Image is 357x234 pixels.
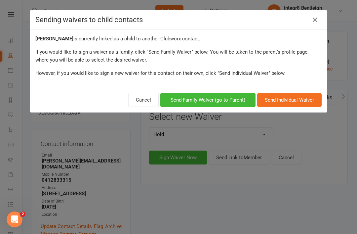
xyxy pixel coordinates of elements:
[35,16,322,24] h4: Sending waivers to child contacts
[160,93,256,107] button: Send Family Waiver (go to Parent)
[310,15,320,25] a: Close
[257,93,322,107] button: Send Individual Waiver
[7,211,22,227] iframe: Intercom live chat
[35,36,73,42] strong: [PERSON_NAME]
[20,211,25,217] span: 2
[35,69,322,77] div: However, if you would like to sign a new waiver for this contact on their own, click "Send Indivi...
[35,48,322,64] div: If you would like to sign a waiver as a family, click "Send Family Waiver" below. You will be tak...
[128,93,159,107] button: Cancel
[35,35,322,43] div: is currently linked as a child to another Clubworx contact.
